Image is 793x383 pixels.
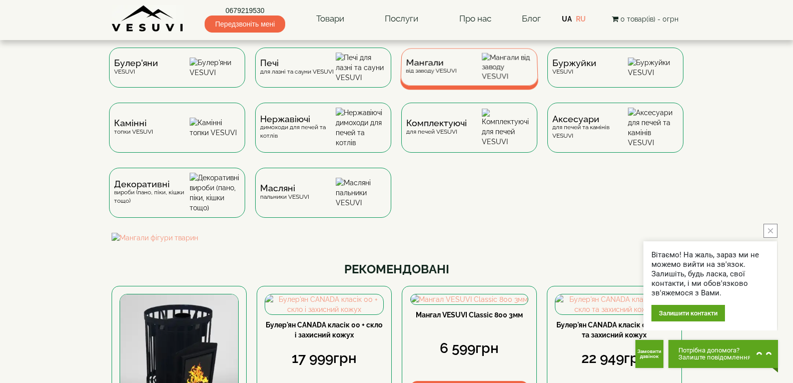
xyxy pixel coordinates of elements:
[260,59,334,76] div: для лазні та сауни VESUVI
[406,119,467,127] span: Комплектуючі
[250,48,396,103] a: Печідля лазні та сауни VESUVI Печі для лазні та сауни VESUVI
[104,168,250,233] a: Декоративнівироби (пано, піки, кішки тощо) Декоративні вироби (пано, піки, кішки тощо)
[552,115,628,140] div: для печей та камінів VESUVI
[411,294,528,304] img: Мангал VESUVI Classic 800 3мм
[190,58,240,78] img: Булер'яни VESUVI
[522,14,541,24] a: Блог
[482,53,533,81] img: Мангали від заводу VESUVI
[114,119,153,136] div: топки VESUVI
[114,180,190,205] div: вироби (пано, піки, кішки тощо)
[552,59,596,67] span: Буржуйки
[410,338,529,358] div: 6 599грн
[104,103,250,168] a: Каміннітопки VESUVI Камінні топки VESUVI
[628,58,678,78] img: Буржуйки VESUVI
[112,233,682,243] img: Мангали фігури тварин
[651,250,769,298] div: Вітаємо! На жаль, зараз ми не можемо вийти на зв'язок. Залишіть, будь ласка, свої контакти, і ми ...
[542,48,688,103] a: БуржуйкиVESUVI Буржуйки VESUVI
[205,6,285,16] a: 0679219530
[114,59,158,67] span: Булер'яни
[678,347,751,354] span: Потрібна допомога?
[336,108,386,148] img: Нержавіючі димоходи для печей та котлів
[396,48,542,103] a: Мангаливід заводу VESUVI Мангали від заводу VESUVI
[190,173,240,213] img: Декоративні вироби (пано, піки, кішки тощо)
[552,115,628,123] span: Аксесуари
[635,340,663,368] button: Get Call button
[375,8,428,31] a: Послуги
[336,53,386,83] img: Печі для лазні та сауни VESUVI
[306,8,354,31] a: Товари
[555,348,674,368] div: 22 949грн
[112,5,184,33] img: Завод VESUVI
[668,340,778,368] button: Chat button
[260,115,336,140] div: димоходи для печей та котлів
[620,15,678,23] span: 0 товар(ів) - 0грн
[678,354,751,361] span: Залиште повідомлення
[104,48,250,103] a: Булер'яниVESUVI Булер'яни VESUVI
[114,59,158,76] div: VESUVI
[260,115,336,123] span: Нержавіючі
[260,184,309,192] span: Масляні
[260,59,334,67] span: Печі
[260,184,309,201] div: пальники VESUVI
[265,294,383,314] img: Булер'ян CANADA класік 00 + скло і захисний кожух
[336,178,386,208] img: Масляні пальники VESUVI
[250,168,396,233] a: Масляніпальники VESUVI Масляні пальники VESUVI
[265,348,384,368] div: 17 999грн
[482,109,532,147] img: Комплектуючі для печей VESUVI
[205,16,285,33] span: Передзвоніть мені
[552,59,596,76] div: VESUVI
[628,108,678,148] img: Аксесуари для печей та камінів VESUVI
[266,321,382,339] a: Булер'ян CANADA класік 00 + скло і захисний кожух
[405,59,456,75] div: від заводу VESUVI
[406,59,457,67] span: Мангали
[114,180,190,188] span: Декоративні
[562,15,572,23] a: UA
[396,103,542,168] a: Комплектуючідля печей VESUVI Комплектуючі для печей VESUVI
[763,224,777,238] button: close button
[190,118,240,138] img: Камінні топки VESUVI
[406,119,467,136] div: для печей VESUVI
[416,311,523,319] a: Мангал VESUVI Classic 800 3мм
[609,14,681,25] button: 0 товар(ів) - 0грн
[449,8,501,31] a: Про нас
[651,305,725,321] div: Залишити контакти
[555,294,673,314] img: Булер'ян CANADA класік 01 + скло та захисний кожух
[637,349,661,359] span: Замовити дзвінок
[542,103,688,168] a: Аксесуаридля печей та камінів VESUVI Аксесуари для печей та камінів VESUVI
[576,15,586,23] a: RU
[114,119,153,127] span: Камінні
[556,321,672,339] a: Булер'ян CANADA класік 01 + скло та захисний кожух
[250,103,396,168] a: Нержавіючідимоходи для печей та котлів Нержавіючі димоходи для печей та котлів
